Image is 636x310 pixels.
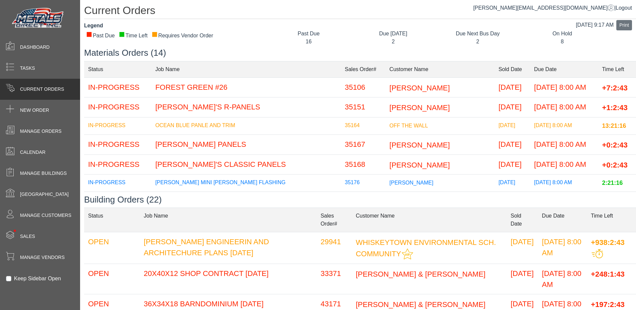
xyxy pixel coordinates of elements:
td: IN-PROGRESS [84,154,151,175]
td: [DATE] 8:00 AM [530,154,598,175]
span: [GEOGRAPHIC_DATA] [20,191,69,198]
span: Manage Orders [20,128,61,135]
td: 35151 [341,97,385,117]
div: Due Next Bus Day [440,30,515,38]
span: +0:2:43 [602,141,627,149]
span: [PERSON_NAME] & [PERSON_NAME] [356,270,486,278]
span: +938:2:43 [591,238,625,246]
td: IN-PROGRESS [84,97,151,117]
div: Past Due [271,30,346,38]
span: Calendar [20,149,45,156]
span: Sales [20,233,35,240]
td: Customer Name [385,61,495,77]
td: [DATE] [495,77,530,97]
h3: Materials Orders (14) [84,48,636,58]
td: Sold Date [507,208,538,232]
span: New Order [20,107,49,114]
td: Sales Order# [317,208,352,232]
td: [DATE] 8:00 AM [530,97,598,117]
td: IN-PROGRESS [84,134,151,154]
div: 8 [525,38,599,46]
td: [DATE] [507,232,538,264]
div: Requires Vendor Order [151,32,213,40]
label: Keep Sidebar Open [14,275,61,283]
td: Status [84,61,151,77]
td: Sales Order# [341,61,385,77]
span: [PERSON_NAME][EMAIL_ADDRESS][DOMAIN_NAME] [473,5,614,11]
td: [DATE] 8:00 AM [538,232,587,264]
div: 2 [356,38,430,46]
td: [DATE] [495,97,530,117]
div: On Hold [525,30,599,38]
div: Time Left [119,32,147,40]
td: 35181 [341,192,385,212]
div: 2 [440,38,515,46]
div: Past Due [86,32,115,40]
span: [PERSON_NAME] [389,83,450,92]
div: Due [DATE] [356,30,430,38]
div: ■ [119,32,125,36]
div: ■ [151,32,157,36]
td: [DATE] [507,264,538,294]
span: 13:21:16 [602,122,626,129]
img: This order should be prioritized [592,249,603,258]
td: [DATE] 8:00 AM [530,134,598,154]
td: [DATE] [495,117,530,134]
td: IN-PROGRESS [84,192,151,212]
td: [PERSON_NAME]'S R-PANELS [151,97,341,117]
td: OPEN [84,232,140,264]
td: [PERSON_NAME] PANELS [151,134,341,154]
td: [DATE] [495,192,530,212]
td: FOREST GREEN #26 [151,77,341,97]
td: OPEN [84,264,140,294]
td: Due Date [530,61,598,77]
td: [DATE] [495,175,530,192]
span: +1:2:43 [602,103,627,112]
td: 35164 [341,117,385,134]
td: 29941 [317,232,352,264]
td: IN-PROGRESS [84,175,151,192]
td: Due Date [538,208,587,232]
strong: Legend [84,23,103,28]
img: Metals Direct Inc Logo [10,6,67,31]
td: 20X40X12 SHOP CONTRACT [DATE] [140,264,317,294]
span: +7:2:43 [602,83,627,92]
span: [PERSON_NAME] [389,180,433,186]
span: +248:1:43 [591,270,625,278]
td: [PERSON_NAME] MINI [PERSON_NAME] FLASHING [151,175,341,192]
td: [DATE] 8:00 AM [530,77,598,97]
td: Job Name [140,208,317,232]
td: [DATE] 8:00 AM [538,264,587,294]
td: 33371 [317,264,352,294]
span: Tasks [20,65,35,72]
span: Dashboard [20,44,50,51]
span: Logout [616,5,632,11]
td: 35176 [341,175,385,192]
span: +0:2:43 [602,161,627,169]
td: 35167 [341,134,385,154]
td: Status [84,208,140,232]
td: [PERSON_NAME] ENGINEERIN AND ARCHITECHURE PLANS [DATE] [140,232,317,264]
td: IN-PROGRESS [84,77,151,97]
span: [PERSON_NAME] [389,141,450,149]
div: | [473,4,632,12]
span: [DATE] 9:17 AM [576,22,614,28]
span: OFF THE WALL [389,123,428,128]
td: OCEAN BLUE PANLE AND TRIM [151,117,341,134]
td: [DATE] [495,134,530,154]
span: [PERSON_NAME] [389,161,450,169]
span: +197:2:43 [591,300,625,308]
h1: Current Orders [84,4,636,19]
div: 16 [271,38,346,46]
td: [DATE] 8:00 AM [530,175,598,192]
td: Customer Name [352,208,507,232]
span: WHISKEYTOWN ENVIRONMENTAL SCH. COMMUNITY [356,238,496,258]
td: Time Left [598,61,636,77]
td: 35106 [341,77,385,97]
img: This customer should be prioritized [402,248,413,260]
span: Current Orders [20,86,64,93]
td: Sold Date [495,61,530,77]
td: SPI CUSTOM ORDER CONTINUED [151,192,341,212]
button: Print [616,20,632,30]
td: [DATE] [495,154,530,175]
